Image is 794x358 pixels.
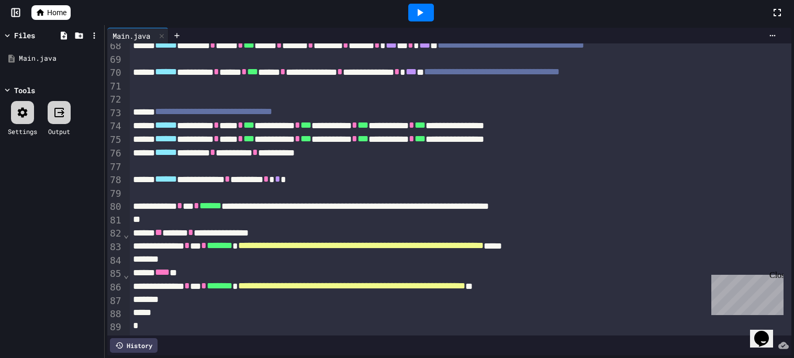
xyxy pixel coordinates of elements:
[123,269,130,280] span: Fold line
[107,106,123,120] div: 73
[107,227,123,240] div: 82
[107,119,123,133] div: 74
[107,53,123,66] div: 69
[107,294,123,307] div: 87
[19,53,100,64] div: Main.java
[8,127,37,136] div: Settings
[107,39,123,53] div: 68
[107,200,123,214] div: 80
[107,281,123,294] div: 86
[107,267,123,281] div: 85
[107,307,123,320] div: 88
[107,320,123,333] div: 89
[107,214,123,227] div: 81
[47,7,66,18] span: Home
[107,173,123,187] div: 78
[750,316,784,348] iframe: chat widget
[110,338,158,353] div: History
[107,133,123,147] div: 75
[123,229,130,240] span: Fold line
[107,187,123,200] div: 79
[707,271,784,315] iframe: To enrich screen reader interactions, please activate Accessibility in Grammarly extension settings
[107,66,123,80] div: 70
[48,127,70,136] div: Output
[107,160,123,173] div: 77
[4,4,72,66] div: Chat with us now!Close
[107,147,123,160] div: 76
[107,240,123,254] div: 83
[14,30,35,41] div: Files
[31,5,71,20] a: Home
[107,254,123,267] div: 84
[107,30,155,41] div: Main.java
[14,85,35,96] div: Tools
[107,80,123,93] div: 71
[107,93,123,106] div: 72
[107,28,169,43] div: Main.java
